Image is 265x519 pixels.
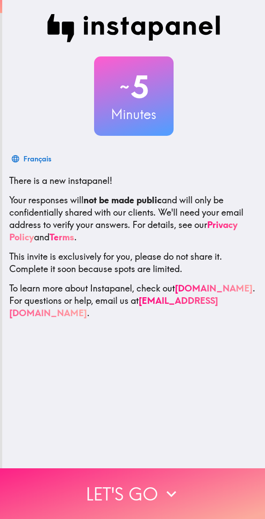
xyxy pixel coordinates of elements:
[9,282,258,319] p: To learn more about Instapanel, check out . For questions or help, email us at .
[175,283,253,294] a: [DOMAIN_NAME]
[9,250,258,275] p: This invite is exclusively for you, please do not share it. Complete it soon because spots are li...
[94,105,174,123] h3: Minutes
[9,150,55,168] button: Français
[83,194,162,205] b: not be made public
[9,295,218,318] a: [EMAIL_ADDRESS][DOMAIN_NAME]
[9,194,258,243] p: Your responses will and will only be confidentially shared with our clients. We'll need your emai...
[118,74,131,100] span: ~
[9,219,238,243] a: Privacy Policy
[9,175,112,186] span: There is a new instapanel!
[49,231,74,243] a: Terms
[23,153,51,165] div: Français
[47,14,220,42] img: Instapanel
[94,69,174,105] h2: 5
